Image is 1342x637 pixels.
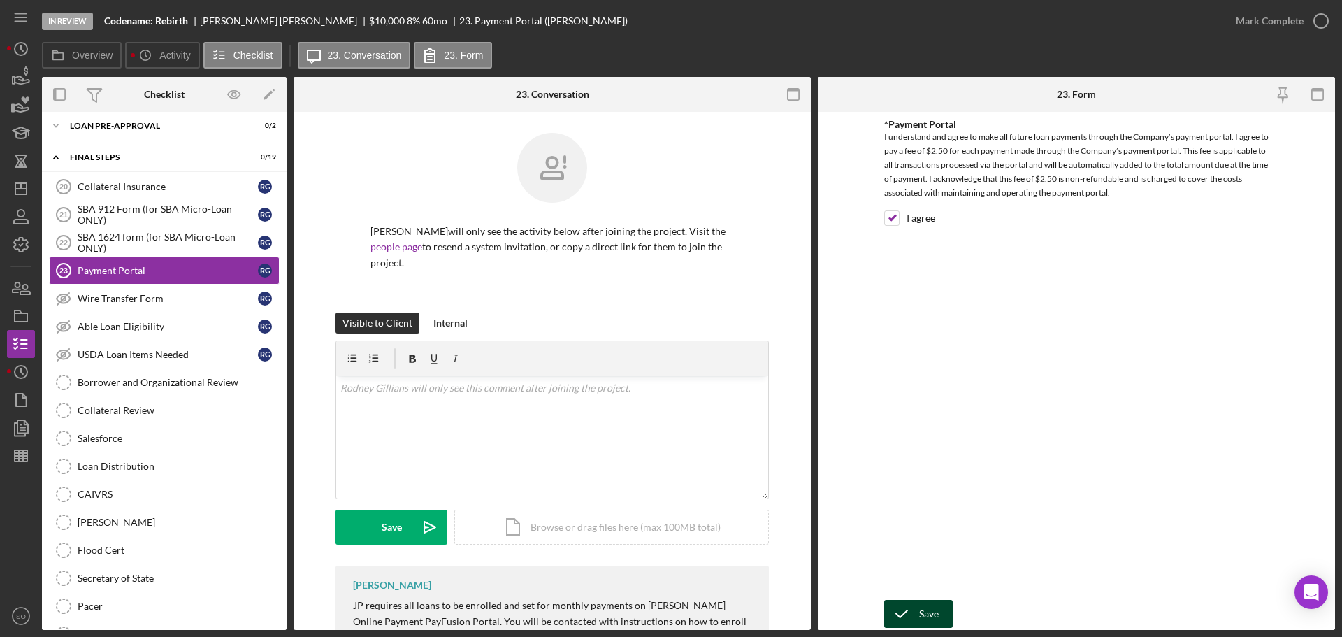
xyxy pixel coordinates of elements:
[1222,7,1335,35] button: Mark Complete
[200,15,369,27] div: [PERSON_NAME] [PERSON_NAME]
[49,201,280,229] a: 21SBA 912 Form (for SBA Micro-Loan ONLY)RG
[125,42,199,69] button: Activity
[59,266,68,275] tspan: 23
[251,122,276,130] div: 0 / 2
[78,517,279,528] div: [PERSON_NAME]
[159,50,190,61] label: Activity
[258,208,272,222] div: R G
[369,15,405,27] span: $10,000
[884,600,953,628] button: Save
[49,480,280,508] a: CAIVRS
[251,153,276,162] div: 0 / 19
[335,313,419,334] button: Visible to Client
[49,536,280,564] a: Flood Cert
[78,349,258,360] div: USDA Loan Items Needed
[49,396,280,424] a: Collateral Review
[78,321,258,332] div: Able Loan Eligibility
[907,211,935,225] label: I agree
[49,313,280,341] a: Able Loan EligibilityRG
[78,601,279,612] div: Pacer
[78,181,258,192] div: Collateral Insurance
[78,433,279,444] div: Salesforce
[16,613,26,620] text: SO
[42,42,122,69] button: Overview
[78,377,279,388] div: Borrower and Organizational Review
[49,341,280,368] a: USDA Loan Items NeededRG
[370,224,734,271] p: [PERSON_NAME] will only see the activity below after joining the project. Visit the to resend a s...
[444,50,483,61] label: 23. Form
[49,285,280,313] a: Wire Transfer FormRG
[298,42,411,69] button: 23. Conversation
[78,405,279,416] div: Collateral Review
[258,320,272,334] div: R G
[884,130,1269,203] div: I understand and agree to make all future loan payments through the Company’s payment portal. I a...
[144,89,185,100] div: Checklist
[258,292,272,306] div: R G
[78,461,279,472] div: Loan Distribution
[335,510,447,545] button: Save
[919,600,939,628] div: Save
[328,50,402,61] label: 23. Conversation
[70,153,241,162] div: FINAL STEPS
[49,452,280,480] a: Loan Distribution
[59,210,68,219] tspan: 21
[49,564,280,592] a: Secretary of State
[49,229,280,257] a: 22SBA 1624 form (for SBA Micro-Loan ONLY)RG
[353,580,431,591] div: [PERSON_NAME]
[884,119,1269,130] div: *Payment Portal
[78,545,279,556] div: Flood Cert
[49,592,280,620] a: Pacer
[42,13,93,30] div: In Review
[78,265,258,276] div: Payment Portal
[422,15,447,27] div: 60 mo
[49,424,280,452] a: Salesforce
[78,489,279,500] div: CAIVRS
[1236,7,1304,35] div: Mark Complete
[407,15,420,27] div: 8 %
[78,573,279,584] div: Secretary of State
[258,264,272,278] div: R G
[203,42,282,69] button: Checklist
[78,293,258,304] div: Wire Transfer Form
[1294,575,1328,609] div: Open Intercom Messenger
[49,368,280,396] a: Borrower and Organizational Review
[78,231,258,254] div: SBA 1624 form (for SBA Micro-Loan ONLY)
[1057,89,1096,100] div: 23. Form
[342,313,412,334] div: Visible to Client
[459,15,628,27] div: 23. Payment Portal ([PERSON_NAME])
[49,257,280,285] a: 23Payment PortalRG
[433,313,468,334] div: Internal
[426,313,475,334] button: Internal
[59,182,68,191] tspan: 20
[49,173,280,201] a: 20Collateral InsuranceRG
[7,602,35,630] button: SO
[370,241,422,252] a: people page
[72,50,113,61] label: Overview
[78,203,258,226] div: SBA 912 Form (for SBA Micro-Loan ONLY)
[516,89,589,100] div: 23. Conversation
[233,50,273,61] label: Checklist
[258,180,272,194] div: R G
[70,122,241,130] div: LOAN PRE-APPROVAL
[49,508,280,536] a: [PERSON_NAME]
[258,236,272,250] div: R G
[258,348,272,362] div: R G
[104,15,188,27] b: Codename: Rebirth
[414,42,492,69] button: 23. Form
[59,238,68,247] tspan: 22
[382,510,402,545] div: Save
